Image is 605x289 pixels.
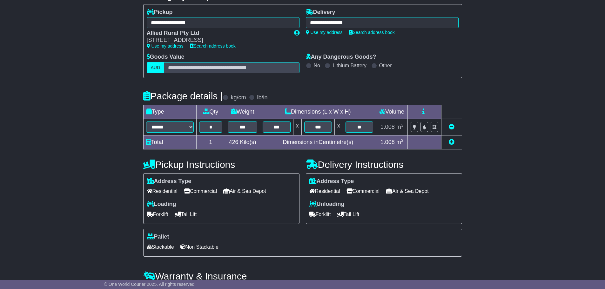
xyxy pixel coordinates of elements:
span: Non Stackable [180,242,218,252]
a: Use my address [147,43,184,49]
label: Other [379,62,392,69]
div: Allied Rural Pty Ltd [147,30,288,37]
span: m [396,124,404,130]
span: Tail Lift [337,209,360,219]
td: Dimensions in Centimetre(s) [260,135,376,149]
span: Air & Sea Depot [386,186,429,196]
td: Total [143,135,196,149]
span: Forklift [309,209,331,219]
h4: Warranty & Insurance [143,271,462,281]
label: Lithium Battery [333,62,366,69]
span: Tail Lift [175,209,197,219]
label: lb/in [257,94,267,101]
span: Commercial [346,186,380,196]
label: No [314,62,320,69]
span: Residential [147,186,178,196]
label: Delivery [306,9,335,16]
span: 426 [229,139,239,145]
label: kg/cm [231,94,246,101]
label: Loading [147,201,176,208]
h4: Delivery Instructions [306,159,462,170]
span: Stackable [147,242,174,252]
td: Qty [196,105,225,119]
h4: Package details | [143,91,223,101]
label: Pickup [147,9,173,16]
a: Use my address [306,30,343,35]
sup: 3 [401,123,404,128]
h4: Pickup Instructions [143,159,299,170]
td: x [293,119,301,135]
td: Weight [225,105,260,119]
div: [STREET_ADDRESS] [147,37,288,44]
span: m [396,139,404,145]
span: Residential [309,186,340,196]
td: x [334,119,343,135]
td: Volume [376,105,408,119]
a: Search address book [190,43,236,49]
label: Unloading [309,201,345,208]
span: Commercial [184,186,217,196]
span: © One World Courier 2025. All rights reserved. [104,282,196,287]
span: 1.008 [380,124,395,130]
label: Any Dangerous Goods? [306,54,376,61]
td: Type [143,105,196,119]
a: Add new item [449,139,454,145]
sup: 3 [401,138,404,143]
td: 1 [196,135,225,149]
span: Air & Sea Depot [223,186,266,196]
label: Goods Value [147,54,185,61]
a: Remove this item [449,124,454,130]
label: Pallet [147,233,169,240]
td: Kilo(s) [225,135,260,149]
a: Search address book [349,30,395,35]
label: Address Type [147,178,192,185]
span: 1.008 [380,139,395,145]
label: Address Type [309,178,354,185]
span: Forklift [147,209,168,219]
label: AUD [147,62,165,73]
td: Dimensions (L x W x H) [260,105,376,119]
